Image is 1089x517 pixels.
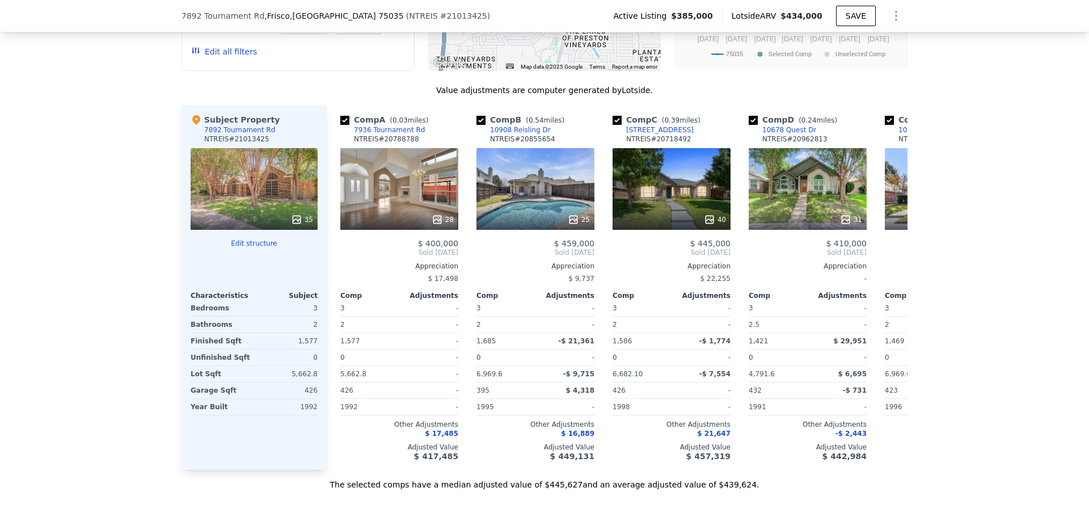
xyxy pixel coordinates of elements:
span: $385,000 [671,10,713,22]
div: - [538,350,594,365]
text: Selected Comp [769,51,812,58]
button: Edit all filters [191,46,257,57]
span: NTREIS [409,11,438,20]
div: 1992 [340,399,397,415]
div: 2 [340,317,397,333]
span: ( miles) [385,116,433,124]
a: [STREET_ADDRESS] [613,125,694,134]
span: 0.39 [664,116,679,124]
div: 2 [476,317,533,333]
div: 10813 Camelot Dr [898,125,961,134]
span: $ 449,131 [550,452,594,461]
span: 3 [340,304,345,312]
div: 2 [613,317,669,333]
span: $ 21,647 [697,430,731,438]
text: [DATE] [868,35,889,43]
span: $ 442,984 [822,452,867,461]
span: 5,662.8 [340,370,366,378]
button: Keyboard shortcuts [506,64,514,69]
div: Unfinished Sqft [191,350,252,365]
div: - [402,333,458,349]
span: Lotside ARV [732,10,780,22]
div: 0 [256,350,318,365]
div: Appreciation [476,262,594,271]
span: Sold [DATE] [749,248,867,257]
span: 3 [476,304,481,312]
div: Appreciation [749,262,867,271]
div: Adjusted Value [476,443,594,452]
button: Edit structure [191,239,318,248]
div: Characteristics [191,291,254,300]
text: [DATE] [726,35,748,43]
div: Value adjustments are computer generated by Lotside . [181,85,907,96]
div: 25 [568,214,590,225]
div: Adjustments [399,291,458,300]
div: Comp [749,291,808,300]
div: NTREIS # 21013425 [204,134,269,144]
button: Show Options [885,5,907,27]
span: -$ 731 [842,386,867,394]
div: Bedrooms [191,300,252,316]
div: 1992 [256,399,318,415]
div: - [674,383,731,398]
div: Comp [613,291,672,300]
span: 3 [749,304,753,312]
span: 6,682.10 [613,370,643,378]
span: , Frisco [264,10,403,22]
a: Report a map error [612,64,657,70]
div: - [538,317,594,333]
div: The selected comps have a median adjusted value of $445,627 and an average adjusted value of $439... [181,470,907,490]
span: $ 17,498 [428,275,458,283]
text: [DATE] [839,35,860,43]
div: - [674,350,731,365]
div: - [810,350,867,365]
span: Map data ©2025 Google [521,64,583,70]
div: Adjustments [808,291,867,300]
span: 3 [885,304,889,312]
div: [STREET_ADDRESS] [626,125,694,134]
div: - [402,383,458,398]
div: - [402,317,458,333]
a: 10678 Quest Dr [749,125,816,134]
div: Subject [254,291,318,300]
img: Google [431,56,468,71]
text: 75035 [726,51,743,58]
span: Active Listing [613,10,671,22]
div: NTREIS # 20788788 [354,134,419,144]
span: $ 22,255 [700,275,731,283]
div: NTREIS # 20718492 [626,134,691,144]
div: 5,662.8 [256,366,318,382]
span: 0 [613,354,617,362]
div: Adjustments [535,291,594,300]
span: 0 [340,354,345,362]
span: Sold [DATE] [613,248,731,257]
div: - [538,399,594,415]
div: Adjusted Value [749,443,867,452]
div: Comp C [613,114,705,125]
div: Appreciation [613,262,731,271]
div: - [402,350,458,365]
span: $ 9,737 [568,275,594,283]
span: $ 6,695 [838,370,867,378]
span: 426 [613,386,626,394]
div: Comp [476,291,535,300]
span: Sold [DATE] [340,248,458,257]
div: 31 [840,214,862,225]
div: 1998 [613,399,669,415]
div: - [674,317,731,333]
span: 423 [885,386,898,394]
div: - [402,300,458,316]
span: 1,421 [749,337,768,345]
div: Comp A [340,114,433,125]
span: ( miles) [657,116,705,124]
div: Subject Property [191,114,280,125]
div: Adjusted Value [885,443,1003,452]
span: $ 417,485 [414,452,458,461]
span: $434,000 [780,11,822,20]
span: 6,969.6 [476,370,503,378]
span: ( miles) [794,116,842,124]
span: 0.03 [392,116,408,124]
div: 2.5 [749,317,805,333]
div: Other Adjustments [885,420,1003,429]
div: NTREIS # 20807380 [898,134,964,144]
